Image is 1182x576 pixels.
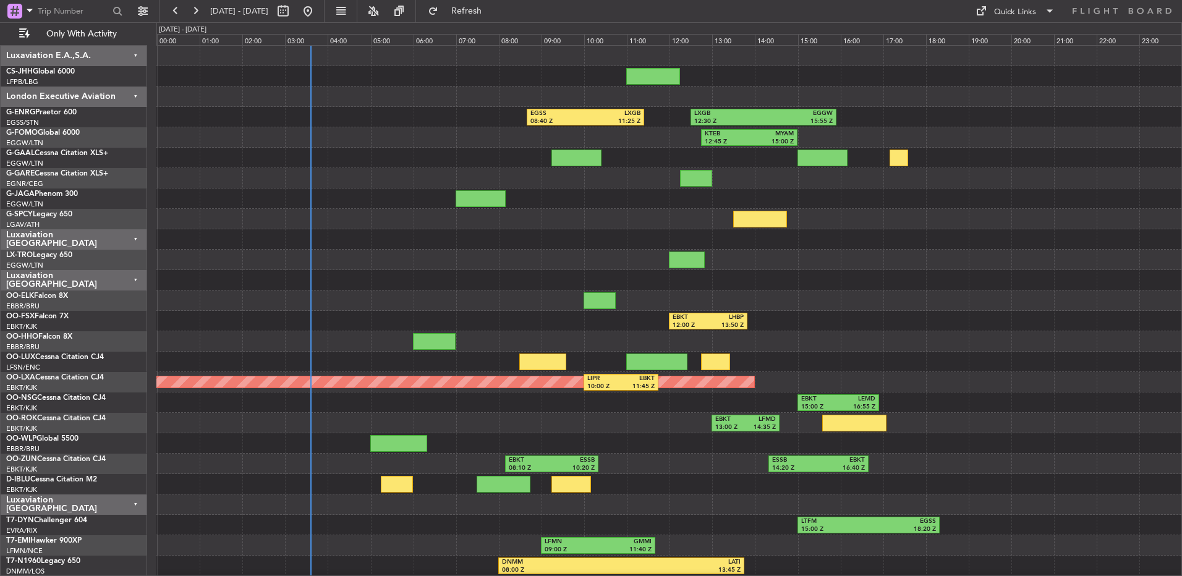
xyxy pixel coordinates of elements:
[242,34,285,45] div: 02:00
[673,313,708,322] div: EBKT
[801,403,838,412] div: 15:00 Z
[969,1,1061,21] button: Quick Links
[6,374,35,381] span: OO-LXA
[705,138,749,146] div: 12:45 Z
[587,383,621,391] div: 10:00 Z
[6,170,35,177] span: G-GARE
[6,415,37,422] span: OO-ROK
[6,211,33,218] span: G-SPCY
[801,395,838,404] div: EBKT
[1011,34,1054,45] div: 20:00
[159,25,206,35] div: [DATE] - [DATE]
[715,423,746,432] div: 13:00 Z
[705,130,749,138] div: KTEB
[6,374,104,381] a: OO-LXACessna Citation CJ4
[6,424,37,433] a: EBKT/KJK
[509,464,551,473] div: 08:10 Z
[994,6,1036,19] div: Quick Links
[969,34,1011,45] div: 19:00
[587,375,621,383] div: LIPR
[6,435,36,443] span: OO-WLP
[1054,34,1097,45] div: 21:00
[157,34,200,45] div: 00:00
[6,476,30,483] span: D-IBLU
[6,190,35,198] span: G-JAGA
[749,130,794,138] div: MYAM
[6,394,106,402] a: OO-NSGCessna Citation CJ4
[6,292,68,300] a: OO-ELKFalcon 8X
[694,117,763,126] div: 12:30 Z
[6,200,43,209] a: EGGW/LTN
[1139,34,1182,45] div: 23:00
[6,302,40,311] a: EBBR/BRU
[869,517,936,526] div: EGSS
[551,456,594,465] div: ESSB
[6,68,33,75] span: CS-JHH
[1097,34,1139,45] div: 22:00
[6,68,75,75] a: CS-JHHGlobal 6000
[38,2,109,20] input: Trip Number
[926,34,969,45] div: 18:00
[627,34,670,45] div: 11:00
[621,558,741,567] div: LATI
[6,313,69,320] a: OO-FSXFalcon 7X
[6,546,43,556] a: LFMN/NCE
[6,109,77,116] a: G-ENRGPraetor 600
[6,179,43,188] a: EGNR/CEG
[371,34,414,45] div: 05:00
[6,435,79,443] a: OO-WLPGlobal 5500
[746,423,776,432] div: 14:35 Z
[6,292,34,300] span: OO-ELK
[14,24,134,44] button: Only With Activity
[441,7,493,15] span: Refresh
[456,34,499,45] div: 07:00
[328,34,370,45] div: 04:00
[6,342,40,352] a: EBBR/BRU
[6,394,37,402] span: OO-NSG
[818,456,865,465] div: EBKT
[749,138,794,146] div: 15:00 Z
[838,403,875,412] div: 16:55 Z
[6,537,82,544] a: T7-EMIHawker 900XP
[6,557,41,565] span: T7-N1960
[6,485,37,494] a: EBKT/KJK
[6,159,43,168] a: EGGW/LTN
[6,476,97,483] a: D-IBLUCessna Citation M2
[6,526,37,535] a: EVRA/RIX
[712,34,755,45] div: 13:00
[6,211,72,218] a: G-SPCYLegacy 650
[584,34,627,45] div: 10:00
[6,138,43,148] a: EGGW/LTN
[708,321,744,330] div: 13:50 Z
[6,354,104,361] a: OO-LUXCessna Citation CJ4
[502,558,621,567] div: DNMM
[6,415,106,422] a: OO-ROKCessna Citation CJ4
[551,464,594,473] div: 10:20 Z
[6,118,39,127] a: EGSS/STN
[200,34,242,45] div: 01:00
[763,109,833,118] div: EGGW
[6,404,37,413] a: EBKT/KJK
[32,30,130,38] span: Only With Activity
[6,517,87,524] a: T7-DYNChallenger 604
[715,415,746,424] div: EBKT
[422,1,496,21] button: Refresh
[6,333,38,341] span: OO-HHO
[530,117,585,126] div: 08:40 Z
[6,150,35,157] span: G-GAAL
[585,117,640,126] div: 11:25 Z
[6,150,108,157] a: G-GAALCessna Citation XLS+
[621,566,741,575] div: 13:45 Z
[772,456,818,465] div: ESSB
[6,252,33,259] span: LX-TRO
[6,252,72,259] a: LX-TROLegacy 650
[6,363,40,372] a: LFSN/ENC
[763,117,833,126] div: 15:55 Z
[6,261,43,270] a: EGGW/LTN
[6,129,38,137] span: G-FOMO
[6,77,38,87] a: LFPB/LBG
[6,333,72,341] a: OO-HHOFalcon 8X
[530,109,585,118] div: EGSS
[6,444,40,454] a: EBBR/BRU
[801,525,869,534] div: 15:00 Z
